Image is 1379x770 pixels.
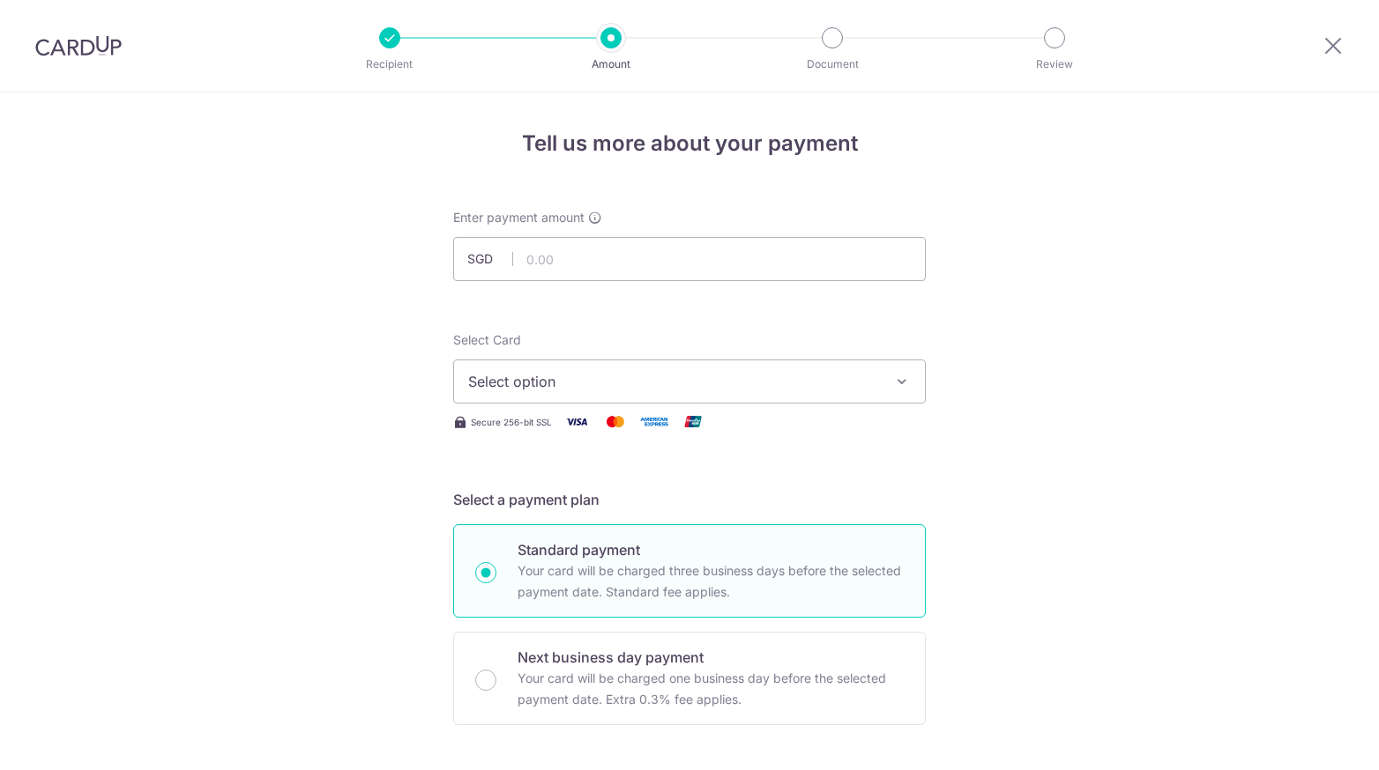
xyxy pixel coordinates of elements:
img: CardUp [35,35,122,56]
span: translation missing: en.payables.payment_networks.credit_card.summary.labels.select_card [453,332,521,347]
h4: Tell us more about your payment [453,128,926,159]
p: Amount [546,56,676,73]
span: Secure 256-bit SSL [471,415,552,429]
input: 0.00 [453,237,926,281]
span: Enter payment amount [453,209,585,226]
span: Select option [468,371,879,392]
img: Mastercard [598,411,633,433]
p: Review [989,56,1120,73]
p: Your card will be charged three business days before the selected payment date. Standard fee appl... [518,560,904,603]
p: Recipient [324,56,455,73]
h5: Select a payment plan [453,489,926,510]
img: Union Pay [675,411,711,433]
img: Visa [559,411,594,433]
p: Document [767,56,898,73]
iframe: Opens a widget where you can find more information [1266,717,1361,761]
p: Standard payment [518,539,904,560]
p: Your card will be charged one business day before the selected payment date. Extra 0.3% fee applies. [518,668,904,710]
p: Next business day payment [518,647,904,668]
span: SGD [467,250,513,268]
img: American Express [637,411,672,433]
button: Select option [453,359,926,404]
